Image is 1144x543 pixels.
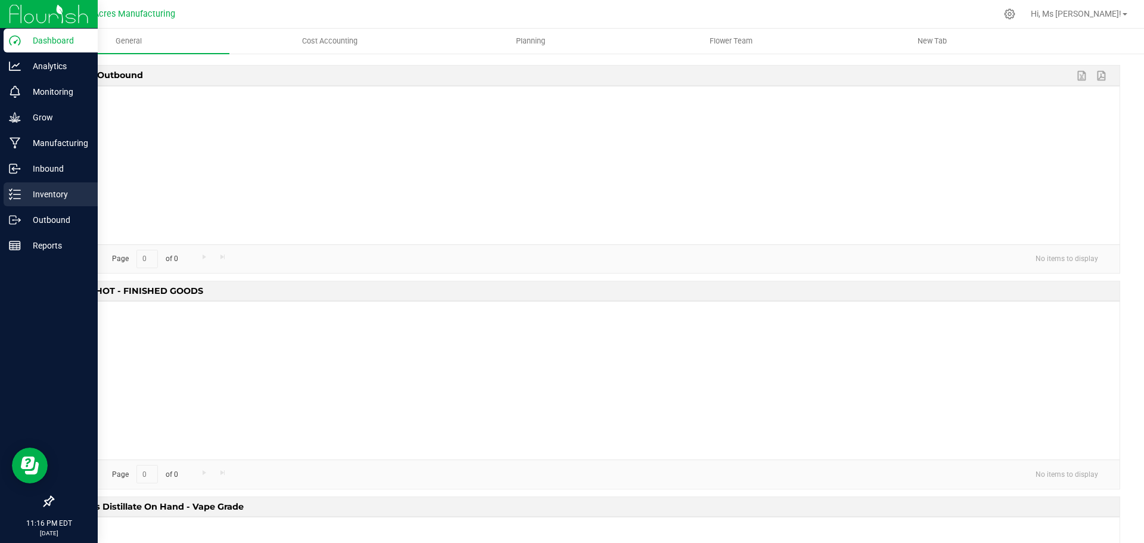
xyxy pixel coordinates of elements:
a: Cost Accounting [229,29,430,54]
span: Flower Team [694,36,769,46]
a: Export to Excel [1074,68,1092,83]
span: Planning [500,36,561,46]
a: New Tab [832,29,1033,54]
p: Manufacturing [21,136,92,150]
inline-svg: Outbound [9,214,21,226]
span: Cost Accounting [286,36,374,46]
p: Reports [21,238,92,253]
a: General [29,29,229,54]
p: Inventory [21,187,92,201]
p: Analytics [21,59,92,73]
inline-svg: Analytics [9,60,21,72]
span: Green Acres Manufacturing [68,9,175,19]
inline-svg: Grow [9,111,21,123]
iframe: Resource center [12,448,48,483]
inline-svg: Inventory [9,188,21,200]
span: Page of 0 [102,465,188,483]
p: [DATE] [5,529,92,538]
span: No items to display [1026,250,1108,268]
span: SNAPSHOT - FINISHED GOODS [61,281,207,300]
span: 1st Pass Distillate on Hand - Vape Grade [61,497,247,516]
span: Page of 0 [102,250,188,268]
inline-svg: Manufacturing [9,137,21,149]
p: Dashboard [21,33,92,48]
span: General [100,36,158,46]
p: Grow [21,110,92,125]
span: Hi, Ms [PERSON_NAME]! [1031,9,1121,18]
inline-svg: Dashboard [9,35,21,46]
p: Outbound [21,213,92,227]
p: 11:16 PM EDT [5,518,92,529]
span: [DATE] Outbound [61,66,147,84]
span: No items to display [1026,465,1108,483]
inline-svg: Inbound [9,163,21,175]
p: Inbound [21,162,92,176]
a: Export to PDF [1093,68,1111,83]
a: Planning [430,29,631,54]
span: New Tab [901,36,963,46]
a: Flower Team [631,29,832,54]
inline-svg: Reports [9,240,21,252]
inline-svg: Monitoring [9,86,21,98]
p: Monitoring [21,85,92,99]
div: Manage settings [1002,8,1017,20]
